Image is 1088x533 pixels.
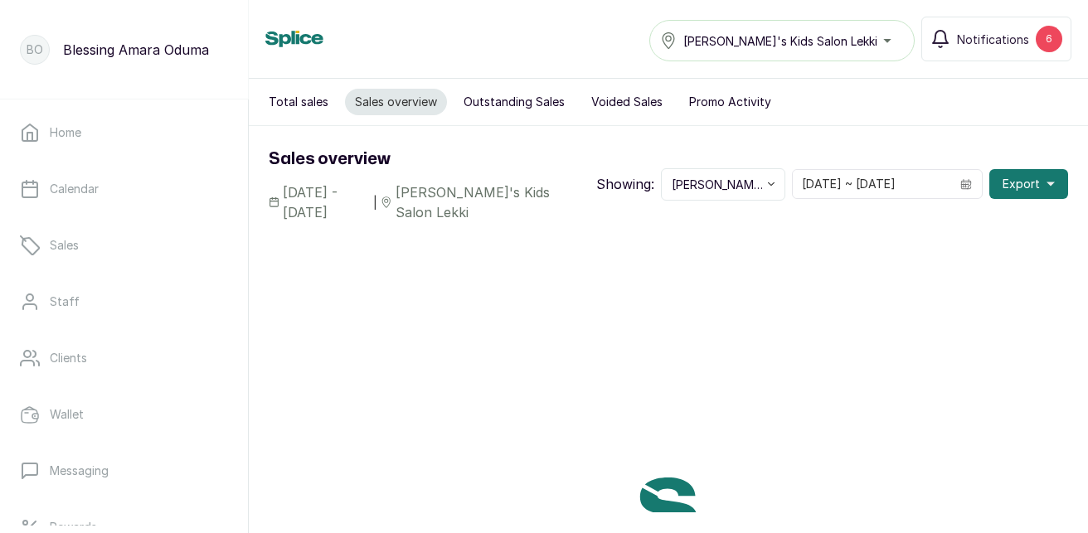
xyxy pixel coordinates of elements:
p: Blessing Amara Oduma [63,40,209,60]
span: | [373,194,377,211]
p: Sales [50,237,79,254]
p: Home [50,124,81,141]
input: Select date [793,170,950,198]
button: Notifications6 [921,17,1071,61]
a: Staff [13,279,235,325]
p: Wallet [50,406,84,423]
button: Sales overview [345,89,447,115]
a: Calendar [13,166,235,212]
span: [DATE] - [DATE] [283,182,370,222]
a: Messaging [13,448,235,494]
span: [PERSON_NAME]'s Kids Salon Lekki [683,32,877,50]
a: Home [13,109,235,156]
a: Clients [13,335,235,381]
p: Messaging [50,463,109,479]
span: Notifications [957,31,1029,48]
button: Voided Sales [581,89,673,115]
button: Total sales [259,89,338,115]
span: Export [1003,176,1040,192]
button: [PERSON_NAME]'s Kids Salon Lekki [661,168,785,201]
p: BO [27,41,43,58]
p: Clients [50,350,87,366]
p: Staff [50,293,80,310]
span: [PERSON_NAME]'s Kids Salon Lekki [396,182,590,222]
button: Promo Activity [679,89,781,115]
div: 6 [1036,26,1062,52]
button: [PERSON_NAME]'s Kids Salon Lekki [649,20,915,61]
button: Outstanding Sales [454,89,575,115]
span: [PERSON_NAME]'s Kids Salon Lekki [672,176,768,193]
a: Wallet [13,391,235,438]
h1: Sales overview [269,146,590,172]
a: Sales [13,222,235,269]
p: Calendar [50,181,99,197]
svg: calendar [960,178,972,190]
button: Export [989,169,1068,199]
p: Showing: [596,174,654,194]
